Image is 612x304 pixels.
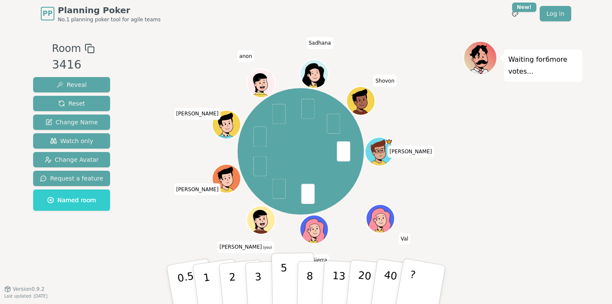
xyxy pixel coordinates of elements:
[387,146,434,158] span: Click to change your name
[540,6,571,21] a: Log in
[58,16,161,23] span: No.1 planning poker tool for agile teams
[58,99,85,108] span: Reset
[47,196,96,204] span: Named room
[33,77,110,92] button: Reveal
[50,137,93,145] span: Watch only
[512,3,536,12] div: New!
[306,37,333,49] span: Click to change your name
[33,133,110,149] button: Watch only
[4,294,48,298] span: Last updated: [DATE]
[248,206,275,233] button: Click to change your avatar
[237,50,254,62] span: Click to change your name
[508,54,578,77] p: Waiting for 6 more votes...
[507,6,523,21] button: New!
[33,115,110,130] button: Change Name
[13,286,45,293] span: Version 0.9.2
[174,108,221,120] span: Click to change your name
[373,75,397,86] span: Click to change your name
[45,155,99,164] span: Change Avatar
[33,171,110,186] button: Request a feature
[174,183,221,195] span: Click to change your name
[40,174,103,183] span: Request a feature
[52,56,94,74] div: 3416
[57,80,87,89] span: Reveal
[42,9,52,19] span: PP
[41,4,161,23] a: PPPlanning PokerNo.1 planning poker tool for agile teams
[310,254,329,266] span: Click to change your name
[399,232,411,244] span: Click to change your name
[52,41,81,56] span: Room
[262,246,272,250] span: (you)
[33,152,110,167] button: Change Avatar
[33,189,110,211] button: Named room
[45,118,98,126] span: Change Name
[4,286,45,293] button: Version0.9.2
[58,4,161,16] span: Planning Poker
[33,96,110,111] button: Reset
[217,241,274,253] span: Click to change your name
[386,138,393,145] span: spencer is the host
